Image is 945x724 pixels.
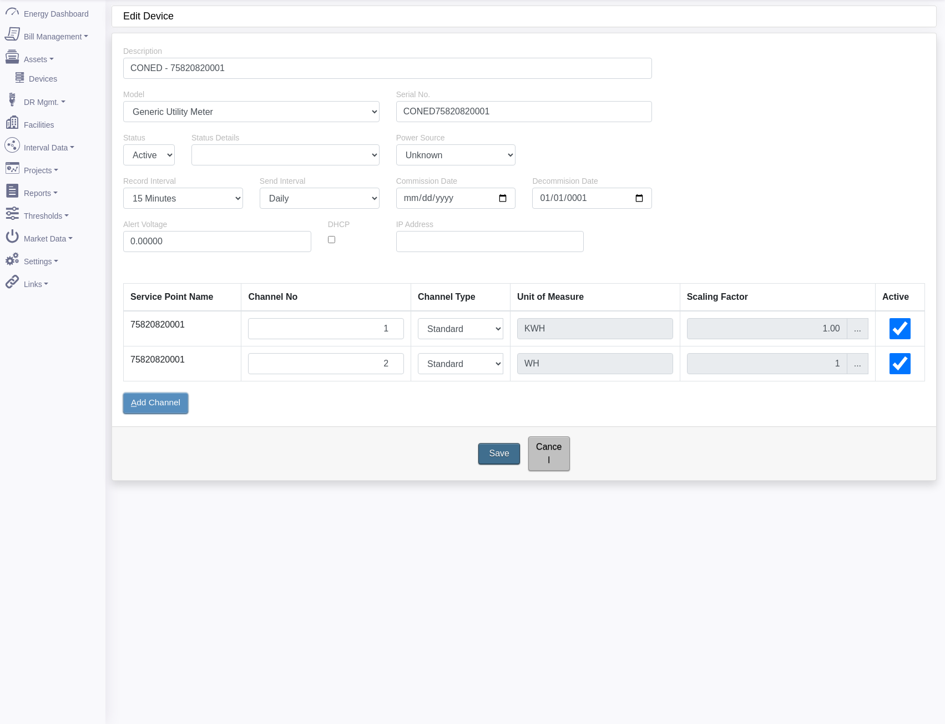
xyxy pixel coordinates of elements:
[241,284,411,311] th: Channel No
[124,284,241,311] th: Service Point Name
[478,443,520,464] input: Save
[123,392,189,414] div: dd Channel
[123,6,936,27] div: Edit Device
[680,284,875,311] th: Scaling Factor
[511,284,680,311] th: Unit of Measure
[847,353,868,374] div: ...
[876,284,925,311] th: Active
[847,318,868,339] div: ...
[124,346,241,381] td: 75820820001
[131,398,137,408] u: A
[124,311,241,346] td: 75820820001
[411,284,511,311] th: Channel Type
[528,436,570,471] a: Cancel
